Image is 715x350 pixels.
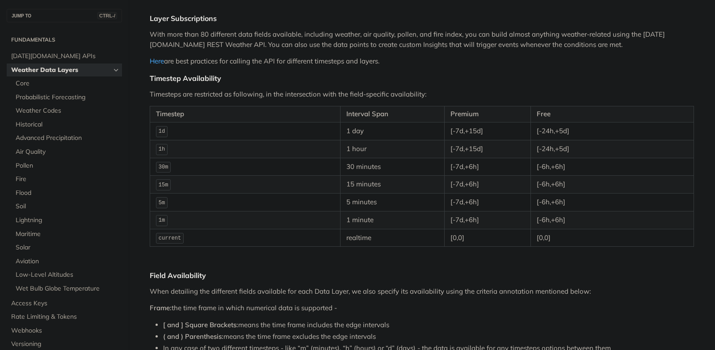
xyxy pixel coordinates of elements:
span: Low-Level Altitudes [16,270,120,279]
a: Webhooks [7,324,122,337]
span: Rate Limiting & Tokens [11,312,120,321]
span: 1h [159,146,165,152]
span: Historical [16,120,120,129]
a: Weather Codes [11,104,122,118]
a: Soil [11,200,122,213]
th: Timestep [150,106,341,122]
a: Aviation [11,255,122,268]
p: Timesteps are restricted as following, in the intersection with the field-specific availability: [150,89,694,100]
span: CTRL-/ [97,12,117,19]
th: Premium [445,106,531,122]
td: [-6h,+6h] [530,158,694,176]
a: Low-Level Altitudes [11,268,122,282]
td: 1 hour [340,140,444,158]
td: 1 day [340,122,444,140]
li: means the time frame includes the edge intervals [163,320,694,330]
strong: Frame: [150,304,172,312]
div: Timestep Availability [150,74,694,83]
td: [-6h,+6h] [530,194,694,211]
span: Wet Bulb Globe Temperature [16,284,120,293]
td: 1 minute [340,211,444,229]
strong: [ and ] Square Brackets: [163,320,238,329]
td: [-6h,+6h] [530,211,694,229]
span: Weather Codes [16,106,120,115]
span: Soil [16,202,120,211]
span: 15m [159,182,168,188]
td: [-6h,+6h] [530,176,694,194]
a: Historical [11,118,122,131]
td: [-7d,+6h] [445,194,531,211]
p: the time frame in which numerical data is supported - [150,303,694,313]
span: 30m [159,164,168,170]
a: Here [150,57,164,65]
span: Weather Data Layers [11,66,110,75]
button: JUMP TOCTRL-/ [7,9,122,22]
td: [-24h,+5d] [530,122,694,140]
a: Access Keys [7,297,122,310]
a: Advanced Precipitation [11,131,122,145]
a: Core [11,77,122,90]
td: 5 minutes [340,194,444,211]
span: [DATE][DOMAIN_NAME] APIs [11,52,120,61]
a: Flood [11,186,122,200]
a: Air Quality [11,145,122,159]
span: 1m [159,217,165,223]
span: Pollen [16,161,120,170]
td: 15 minutes [340,176,444,194]
p: When detailing the different fields available for each Data Layer, we also specify its availabili... [150,287,694,297]
td: [-7d,+15d] [445,140,531,158]
span: Core [16,79,120,88]
a: Rate Limiting & Tokens [7,310,122,324]
td: [-7d,+6h] [445,211,531,229]
span: Advanced Precipitation [16,134,120,143]
a: [DATE][DOMAIN_NAME] APIs [7,50,122,63]
span: Access Keys [11,299,120,308]
span: Fire [16,175,120,184]
span: Maritime [16,230,120,239]
td: [-7d,+6h] [445,158,531,176]
a: Solar [11,241,122,254]
th: Interval Span [340,106,444,122]
button: Hide subpages for Weather Data Layers [113,67,120,74]
span: Solar [16,243,120,252]
a: Lightning [11,214,122,227]
div: Field Availability [150,271,694,280]
span: 1d [159,128,165,135]
span: Webhooks [11,326,120,335]
a: Probabilistic Forecasting [11,91,122,104]
strong: ( and ) Parenthesis: [163,332,223,341]
a: Weather Data LayersHide subpages for Weather Data Layers [7,63,122,77]
a: Maritime [11,228,122,241]
p: are best practices for calling the API for different timesteps and layers. [150,56,694,67]
th: Free [530,106,694,122]
td: [0,0] [530,229,694,247]
a: Fire [11,173,122,186]
span: Air Quality [16,148,120,156]
td: [-7d,+6h] [445,176,531,194]
span: current [159,235,181,241]
td: [-7d,+15d] [445,122,531,140]
p: With more than 80 different data fields available, including weather, air quality, pollen, and fi... [150,30,694,50]
span: Versioning [11,340,120,349]
span: Flood [16,189,120,198]
div: Layer Subscriptions [150,14,694,23]
span: Aviation [16,257,120,266]
td: 30 minutes [340,158,444,176]
li: means the time frame excludes the edge intervals [163,332,694,342]
span: 5m [159,200,165,206]
span: Lightning [16,216,120,225]
a: Wet Bulb Globe Temperature [11,282,122,295]
a: Pollen [11,159,122,173]
td: [-24h,+5d] [530,140,694,158]
td: [0,0] [445,229,531,247]
span: Probabilistic Forecasting [16,93,120,102]
h2: Fundamentals [7,36,122,44]
td: realtime [340,229,444,247]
